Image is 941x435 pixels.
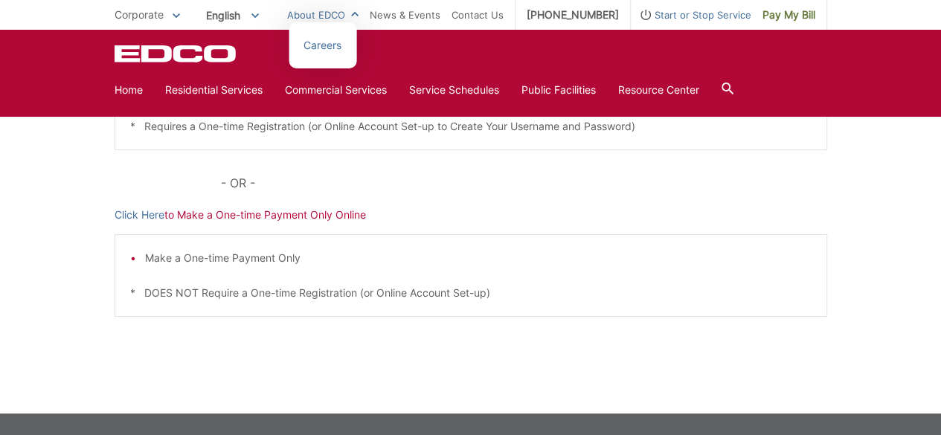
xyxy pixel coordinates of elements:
span: English [195,3,270,28]
span: Pay My Bill [762,7,815,23]
a: Careers [304,37,341,54]
a: Service Schedules [409,82,499,98]
a: Commercial Services [285,82,387,98]
p: - OR - [221,173,826,193]
a: Contact Us [452,7,504,23]
a: Public Facilities [521,82,596,98]
a: Resource Center [618,82,699,98]
a: About EDCO [287,7,359,23]
li: Make a One-time Payment Only [145,250,812,266]
a: Residential Services [165,82,263,98]
a: EDCD logo. Return to the homepage. [115,45,238,62]
a: News & Events [370,7,440,23]
span: Corporate [115,8,164,21]
a: Home [115,82,143,98]
p: * DOES NOT Require a One-time Registration (or Online Account Set-up) [130,285,812,301]
a: Click Here [115,207,164,223]
p: to Make a One-time Payment Only Online [115,207,827,223]
p: * Requires a One-time Registration (or Online Account Set-up to Create Your Username and Password) [130,118,812,135]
